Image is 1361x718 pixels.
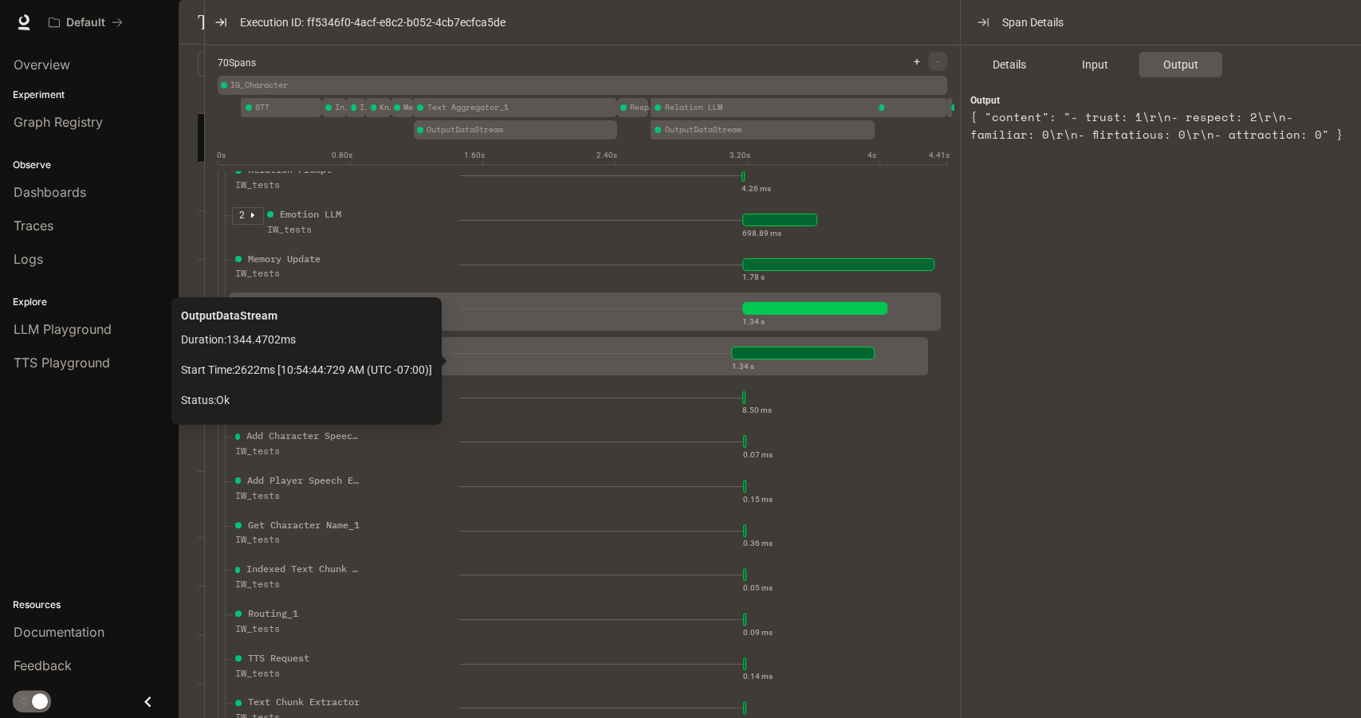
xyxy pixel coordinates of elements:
div: 0.36 ms [743,537,773,550]
div: IW_tests [267,222,395,237]
text: 0.80s [332,151,352,159]
span: Relation LLM [664,101,874,114]
text: 1.60s [464,151,485,159]
div: Add Player Speech Event IW_tests [232,473,363,513]
div: Input (Text/Audio/Trigger/Action) [241,98,246,117]
text: 2.40s [596,151,617,159]
div: OutputDataStream [181,307,432,324]
div: OutputDataStream [414,120,616,139]
span: Status [198,77,242,120]
div: Memory Update [248,252,321,267]
div: Emotion LLM [280,207,341,222]
div: Output Goal [367,98,372,117]
span: OutputDataStream [427,124,616,136]
div: Relation LLM [280,296,347,311]
div: Add Character Speech Event [246,429,363,444]
div: Response Safety Check [617,98,649,117]
div: Memory Retrieve [391,98,414,117]
button: Execution ID:ff5346f0-4acf-e8c2-b052-4cb7ecfca5de [234,10,531,35]
div: Text Chunk Extractor [248,695,360,710]
div: Save Memory [947,98,952,117]
div: IW_tests [235,488,363,504]
div: IW_tests [235,532,363,547]
text: 0s [217,151,226,159]
div: Add Character Speech Event IW_tests [232,429,363,469]
button: Output [1139,52,1222,77]
span: + [914,56,920,67]
div: 0.07 ms [743,449,773,461]
div: 0.15 ms [743,493,773,506]
div: Update Relation State [875,98,879,117]
span: Memory Retrieve [403,101,420,114]
div: Emotion LLM IW_tests [264,207,395,247]
article: 2 [239,208,245,223]
div: Memory Update IW_tests [232,252,363,292]
div: LLMResponse To TextStream [414,98,419,117]
div: IW_tests [235,444,363,459]
div: 4.26 ms [741,182,771,195]
div: OutputDataStream [651,120,655,139]
span: Knowledge [380,101,397,114]
div: 8.50 ms [742,404,772,417]
div: Knowledge [367,98,391,117]
span: Intent [360,101,372,114]
div: 0.05 ms [743,582,773,594]
span: OutputDataStream [664,124,874,136]
div: Indexed Text Chunk to Text IW_tests [232,562,363,602]
button: Input [1052,52,1136,77]
span: ff5346f0-4acf-e8c2-b052-4cb7ecfca5de [307,14,505,31]
div: Text Aggregator_1 [414,98,616,117]
h1: Traces [198,6,250,38]
div: Goals [366,98,371,117]
span: Start Time: 2622 ms [ 10:54:44:729 AM (UTC -07:00) ] [181,361,432,379]
div: 1.34 s [731,360,753,373]
div: Routing_1 IW_tests [232,606,363,646]
span: caret-right [249,211,257,219]
div: Routing_1 [248,606,298,622]
button: Details [967,52,1051,77]
div: Get Character Name_1 [248,518,360,533]
span: Span Details [1002,14,1064,31]
div: Get Character Name_1 IW_tests [232,518,363,558]
div: IW_tests [235,178,363,193]
span: Response Safety Check [630,101,655,114]
span: STT [255,101,323,114]
div: STT [242,98,323,117]
span: Input [1081,56,1107,73]
div: Add Player Speech Event [247,473,363,488]
text: 4.41s [929,151,950,159]
div: Get Player Name_2 [652,98,657,117]
span: Text Aggregator_1 [427,101,616,114]
div: IW_tests [235,666,363,681]
button: + [907,52,926,71]
div: 0.09 ms [743,626,773,639]
span: Duration: 1344.4702 ms [181,331,432,348]
div: IG_Character [218,76,947,95]
span: Details [993,56,1026,73]
div: IW_tests [235,622,363,637]
span: Status: Ok [181,391,432,409]
span: 70 Spans [218,56,256,71]
div: 1.78 s [742,271,765,284]
div: IW_tests [235,577,363,592]
div: 1.34 s [742,316,765,328]
span: Output [1162,56,1198,73]
text: 4s [867,151,876,159]
div: Relation LLM IW_tests [264,296,395,335]
span: Execution ID: [240,14,304,31]
button: All workspaces [41,6,130,38]
div: IW_tests [235,266,363,281]
p: Default [66,16,105,29]
span: IG_Character [230,79,947,92]
div: Indexed Text Chunk to Text [246,562,363,577]
div: TTS Request IW_tests [232,651,363,691]
span: Output [970,93,1000,108]
div: Input Safety Check [322,98,346,117]
div: Relation LLM [651,98,874,117]
button: - [928,52,947,71]
div: Text Stream Safety [651,98,655,117]
article: { "content": "- trust: 1\r\n- respect: 2\r\n- familiar: 0\r\n- flirtatious: 0\r\n- attraction: 0" } [970,108,1359,143]
div: 0.14 ms [743,670,773,683]
text: 3.20s [729,151,749,159]
div: TTS Request [248,651,309,666]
